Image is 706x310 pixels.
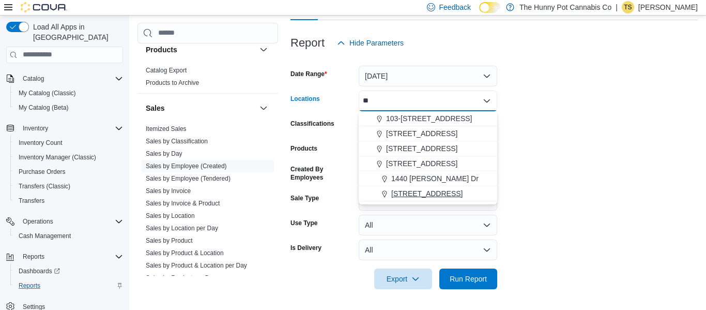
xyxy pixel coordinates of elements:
[2,214,127,229] button: Operations
[19,250,49,263] button: Reports
[23,75,44,83] span: Catalog
[146,66,187,75] span: Catalog Export
[19,232,71,240] span: Cash Management
[146,175,231,182] a: Sales by Employee (Tendered)
[14,195,49,207] a: Transfers
[10,100,127,115] button: My Catalog (Beta)
[439,2,471,12] span: Feedback
[19,267,60,275] span: Dashboards
[146,212,195,219] a: Sales by Location
[10,165,127,179] button: Purchase Orders
[10,194,127,208] button: Transfers
[23,124,48,132] span: Inventory
[19,72,48,85] button: Catalog
[19,182,70,190] span: Transfers (Classic)
[257,102,270,114] button: Sales
[14,166,123,178] span: Purchase Orders
[146,237,193,244] a: Sales by Product
[14,137,123,149] span: Inventory Count
[19,215,123,228] span: Operations
[146,237,193,245] span: Sales by Product
[359,111,497,201] div: Choose from the following options
[290,219,317,227] label: Use Type
[146,274,216,282] a: Sales by Product per Day
[10,136,127,150] button: Inventory Count
[146,187,191,195] span: Sales by Invoice
[359,215,497,235] button: All
[290,144,317,153] label: Products
[374,269,432,289] button: Export
[19,250,123,263] span: Reports
[290,120,334,128] label: Classifications
[349,38,404,48] span: Hide Parameters
[638,1,698,13] p: [PERSON_NAME]
[146,103,165,113] h3: Sales
[359,240,497,260] button: All
[622,1,634,13] div: Tash Slothouber
[290,194,319,202] label: Sale Type
[10,278,127,293] button: Reports
[2,249,127,264] button: Reports
[14,265,123,277] span: Dashboards
[519,1,611,13] p: The Hunny Pot Cannabis Co
[29,22,123,42] span: Load All Apps in [GEOGRAPHIC_DATA]
[19,72,123,85] span: Catalog
[137,64,278,93] div: Products
[146,262,247,269] a: Sales by Product & Location per Day
[14,87,80,99] a: My Catalog (Classic)
[21,2,67,12] img: Cova
[14,180,123,193] span: Transfers (Classic)
[146,79,199,86] a: Products to Archive
[359,186,497,201] button: [STREET_ADDRESS]
[146,212,195,220] span: Sales by Location
[146,174,231,183] span: Sales by Employee (Tendered)
[146,125,187,132] a: Itemized Sales
[19,89,76,97] span: My Catalog (Classic)
[146,67,187,74] a: Catalog Export
[10,179,127,194] button: Transfers (Classic)
[14,101,123,114] span: My Catalog (Beta)
[146,138,208,145] a: Sales by Classification
[359,156,497,171] button: [STREET_ADDRESS]
[19,197,44,205] span: Transfers
[14,166,70,178] a: Purchase Orders
[359,111,497,126] button: 103-[STREET_ADDRESS]
[146,225,218,232] a: Sales by Location per Day
[19,139,63,147] span: Inventory Count
[290,244,321,252] label: Is Delivery
[146,45,177,55] h3: Products
[359,141,497,156] button: [STREET_ADDRESS]
[439,269,497,289] button: Run Report
[380,269,426,289] span: Export
[10,150,127,165] button: Inventory Manager (Classic)
[146,200,220,207] a: Sales by Invoice & Product
[137,123,278,288] div: Sales
[19,215,57,228] button: Operations
[386,128,457,139] span: [STREET_ADDRESS]
[10,86,127,100] button: My Catalog (Classic)
[19,168,66,176] span: Purchase Orders
[14,151,123,164] span: Inventory Manager (Classic)
[19,282,40,290] span: Reports
[146,249,224,257] a: Sales by Product & Location
[2,121,127,136] button: Inventory
[359,66,497,86] button: [DATE]
[450,274,487,284] span: Run Report
[146,163,227,170] a: Sales by Employee (Created)
[386,143,457,154] span: [STREET_ADDRESS]
[359,126,497,141] button: [STREET_ADDRESS]
[14,87,123,99] span: My Catalog (Classic)
[290,37,325,49] h3: Report
[14,279,123,292] span: Reports
[14,279,44,292] a: Reports
[2,71,127,86] button: Catalog
[14,137,67,149] a: Inventory Count
[19,153,96,161] span: Inventory Manager (Classic)
[146,79,199,87] span: Products to Archive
